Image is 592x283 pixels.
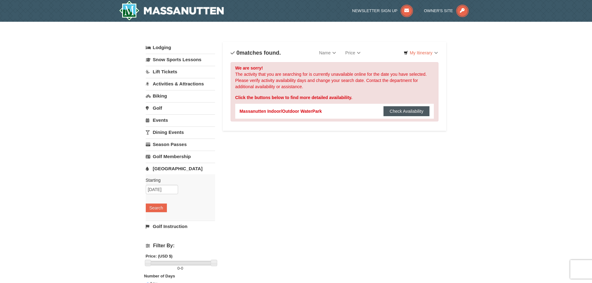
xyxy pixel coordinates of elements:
img: Massanutten Resort Logo [119,1,224,21]
a: Snow Sports Lessons [146,54,215,65]
span: 0 [236,50,240,56]
strong: Number of Days [144,274,175,278]
a: Lodging [146,42,215,53]
a: Newsletter Sign Up [352,8,413,13]
a: Season Passes [146,139,215,150]
a: Owner's Site [424,8,469,13]
a: [GEOGRAPHIC_DATA] [146,163,215,174]
button: Check Availability [383,106,430,116]
a: Biking [146,90,215,102]
a: Dining Events [146,126,215,138]
a: Golf [146,102,215,114]
a: Events [146,114,215,126]
span: 0 [181,266,183,271]
label: Starting [146,177,210,183]
a: Massanutten Resort [119,1,224,21]
span: 0 [177,266,180,271]
a: Golf Membership [146,151,215,162]
div: Massanutten Indoor/Outdoor WaterPark [240,108,322,114]
h4: matches found. [231,50,281,56]
strong: Price: (USD $) [146,254,173,258]
a: My Itinerary [400,48,442,57]
a: Price [341,47,365,59]
a: Name [314,47,341,59]
button: Search [146,203,167,212]
a: Activities & Attractions [146,78,215,89]
div: The activity that you are searching for is currently unavailable online for the date you have sel... [231,62,439,121]
a: Golf Instruction [146,221,215,232]
h4: Filter By: [146,243,215,249]
div: Click the buttons below to find more detailed availability. [235,94,434,101]
a: Lift Tickets [146,66,215,77]
span: Owner's Site [424,8,453,13]
label: - [146,265,215,272]
span: Newsletter Sign Up [352,8,397,13]
strong: We are sorry! [235,66,263,71]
